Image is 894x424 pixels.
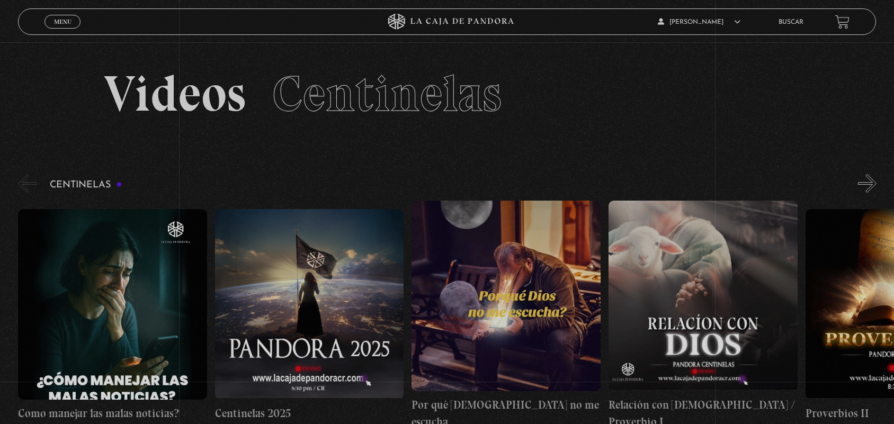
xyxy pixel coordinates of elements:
[54,19,71,25] span: Menu
[858,174,877,193] button: Next
[779,19,803,25] a: Buscar
[18,405,207,422] h4: Como manejar las malas noticias?
[50,28,75,35] span: Cerrar
[272,64,502,124] span: Centinelas
[50,180,122,190] h3: Centinelas
[18,174,37,193] button: Previous
[215,405,404,422] h4: Centinelas 2025
[658,19,740,25] span: [PERSON_NAME]
[835,15,850,29] a: View your shopping cart
[104,69,790,119] h2: Videos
